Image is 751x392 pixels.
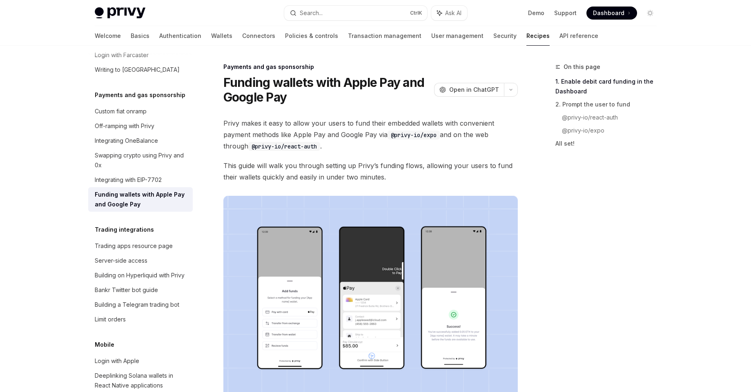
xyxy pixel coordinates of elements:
[88,104,193,119] a: Custom fiat onramp
[223,63,518,71] div: Payments and gas sponsorship
[431,6,467,20] button: Ask AI
[348,26,421,46] a: Transaction management
[586,7,637,20] a: Dashboard
[284,6,427,20] button: Search...CtrlK
[555,137,663,150] a: All set!
[555,98,663,111] a: 2. Prompt the user to fund
[95,225,154,235] h5: Trading integrations
[223,117,518,152] span: Privy makes it easy to allow your users to fund their embedded wallets with convenient payment me...
[88,187,193,212] a: Funding wallets with Apple Pay and Google Pay
[95,106,147,116] div: Custom fiat onramp
[449,86,499,94] span: Open in ChatGPT
[554,9,577,17] a: Support
[223,160,518,183] span: This guide will walk you through setting up Privy’s funding flows, allowing your users to fund th...
[95,285,158,295] div: Bankr Twitter bot guide
[564,62,600,72] span: On this page
[95,175,162,185] div: Integrating with EIP-7702
[528,9,544,17] a: Demo
[434,83,504,97] button: Open in ChatGPT
[388,131,440,140] code: @privy-io/expo
[88,133,193,148] a: Integrating OneBalance
[410,10,422,16] span: Ctrl K
[562,111,663,124] a: @privy-io/react-auth
[555,75,663,98] a: 1. Enable debit card funding in the Dashboard
[159,26,201,46] a: Authentication
[526,26,550,46] a: Recipes
[493,26,517,46] a: Security
[95,241,173,251] div: Trading apps resource page
[131,26,149,46] a: Basics
[593,9,624,17] span: Dashboard
[88,119,193,133] a: Off-ramping with Privy
[95,90,185,100] h5: Payments and gas sponsorship
[88,239,193,253] a: Trading apps resource page
[88,268,193,283] a: Building on Hyperliquid with Privy
[95,270,185,280] div: Building on Hyperliquid with Privy
[644,7,657,20] button: Toggle dark mode
[242,26,275,46] a: Connectors
[88,253,193,268] a: Server-side access
[95,371,188,390] div: Deeplinking Solana wallets in React Native applications
[88,283,193,297] a: Bankr Twitter bot guide
[95,151,188,170] div: Swapping crypto using Privy and 0x
[88,312,193,327] a: Limit orders
[88,148,193,173] a: Swapping crypto using Privy and 0x
[95,7,145,19] img: light logo
[95,136,158,146] div: Integrating OneBalance
[88,62,193,77] a: Writing to [GEOGRAPHIC_DATA]
[223,75,431,104] h1: Funding wallets with Apple Pay and Google Pay
[95,314,126,324] div: Limit orders
[95,26,121,46] a: Welcome
[285,26,338,46] a: Policies & controls
[95,121,154,131] div: Off-ramping with Privy
[95,300,179,310] div: Building a Telegram trading bot
[95,340,114,350] h5: Mobile
[88,173,193,187] a: Integrating with EIP-7702
[559,26,598,46] a: API reference
[445,9,461,17] span: Ask AI
[95,256,147,266] div: Server-side access
[88,354,193,368] a: Login with Apple
[95,65,180,75] div: Writing to [GEOGRAPHIC_DATA]
[300,8,323,18] div: Search...
[88,297,193,312] a: Building a Telegram trading bot
[562,124,663,137] a: @privy-io/expo
[248,142,320,151] code: @privy-io/react-auth
[95,356,139,366] div: Login with Apple
[95,190,188,209] div: Funding wallets with Apple Pay and Google Pay
[211,26,232,46] a: Wallets
[431,26,484,46] a: User management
